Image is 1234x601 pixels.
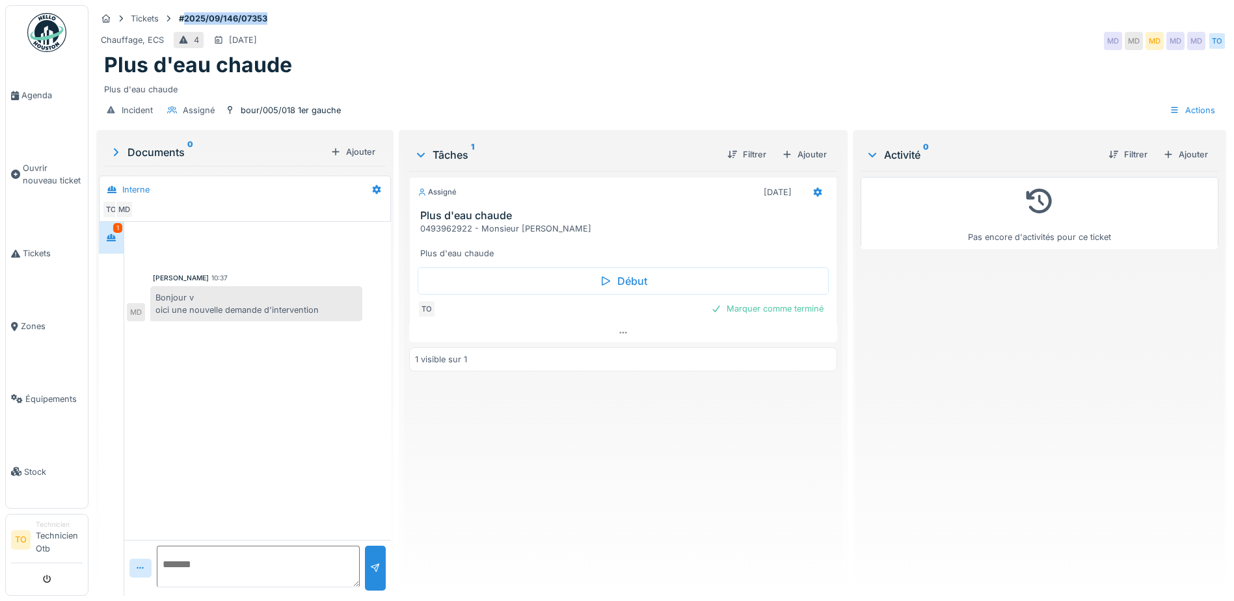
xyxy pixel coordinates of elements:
[420,209,831,222] h3: Plus d'eau chaude
[115,200,133,219] div: MD
[109,144,325,160] div: Documents
[1103,146,1153,163] div: Filtrer
[194,34,199,46] div: 4
[923,147,929,163] sup: 0
[23,162,83,187] span: Ouvrir nouveau ticket
[21,89,83,101] span: Agenda
[27,13,66,52] img: Badge_color-CXgf-gQk.svg
[1125,32,1143,50] div: MD
[153,273,209,283] div: [PERSON_NAME]
[36,520,83,529] div: Technicien
[11,530,31,550] li: TO
[174,12,273,25] strong: #2025/09/146/07353
[471,147,474,163] sup: 1
[101,34,164,46] div: Chauffage, ECS
[21,320,83,332] span: Zones
[418,300,436,318] div: TO
[706,300,829,317] div: Marquer comme terminé
[1146,32,1164,50] div: MD
[722,146,771,163] div: Filtrer
[6,435,88,508] a: Stock
[6,59,88,132] a: Agenda
[1166,32,1185,50] div: MD
[6,290,88,363] a: Zones
[6,217,88,290] a: Tickets
[414,147,717,163] div: Tâches
[25,393,83,405] span: Équipements
[869,183,1210,243] div: Pas encore d'activités pour ce ticket
[764,186,792,198] div: [DATE]
[113,223,122,233] div: 1
[183,104,215,116] div: Assigné
[36,520,83,560] li: Technicien Otb
[24,466,83,478] span: Stock
[127,303,145,321] div: MD
[418,267,829,295] div: Début
[418,187,457,198] div: Assigné
[102,200,120,219] div: TO
[420,222,831,260] div: 0493962922 - Monsieur [PERSON_NAME] Plus d'eau chaude
[6,362,88,435] a: Équipements
[1164,101,1221,120] div: Actions
[23,247,83,260] span: Tickets
[211,273,228,283] div: 10:37
[415,353,467,366] div: 1 visible sur 1
[1158,146,1213,163] div: Ajouter
[777,146,832,163] div: Ajouter
[6,132,88,217] a: Ouvrir nouveau ticket
[1104,32,1122,50] div: MD
[122,183,150,196] div: Interne
[150,286,362,321] div: Bonjour v oici une nouvelle demande d'intervention
[104,78,1218,96] div: Plus d'eau chaude
[1187,32,1205,50] div: MD
[131,12,159,25] div: Tickets
[241,104,341,116] div: bour/005/018 1er gauche
[104,53,292,77] h1: Plus d'eau chaude
[1208,32,1226,50] div: TO
[866,147,1098,163] div: Activité
[187,144,193,160] sup: 0
[122,104,153,116] div: Incident
[325,143,381,161] div: Ajouter
[229,34,257,46] div: [DATE]
[11,520,83,563] a: TO TechnicienTechnicien Otb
